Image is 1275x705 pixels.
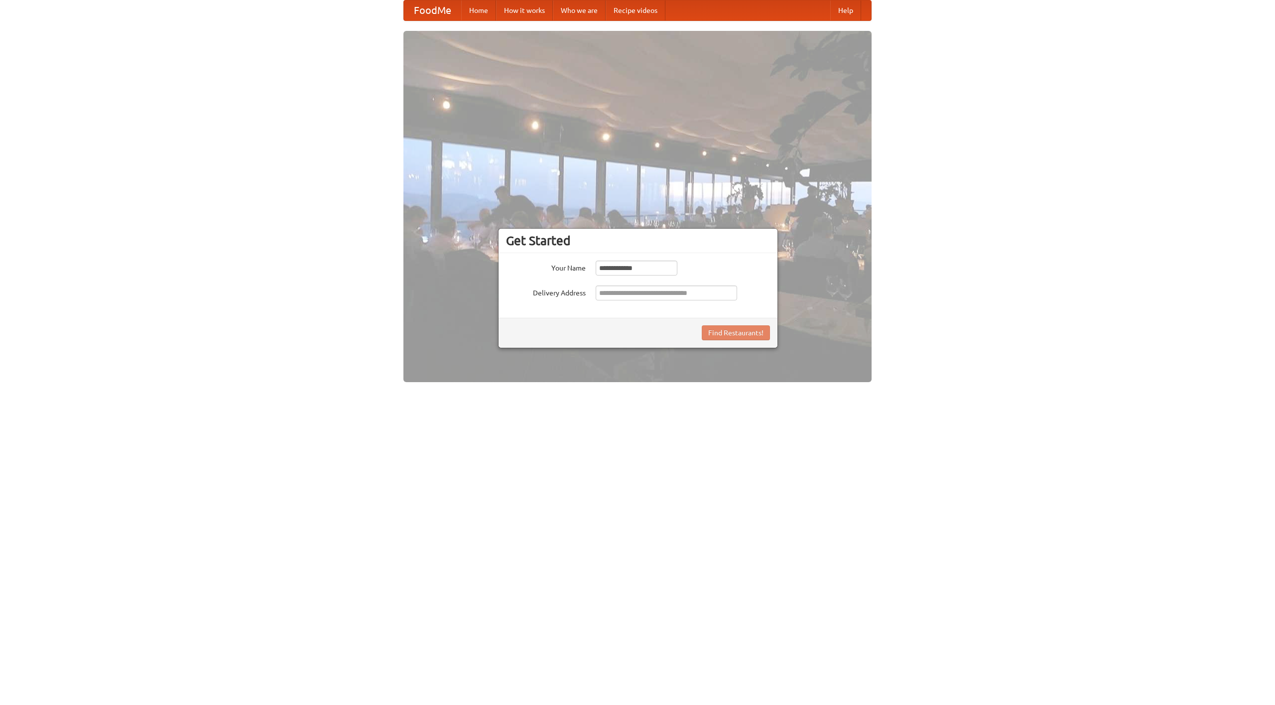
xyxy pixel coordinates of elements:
h3: Get Started [506,233,770,248]
a: Home [461,0,496,20]
label: Delivery Address [506,285,586,298]
label: Your Name [506,261,586,273]
a: Recipe videos [606,0,665,20]
a: Help [830,0,861,20]
button: Find Restaurants! [702,325,770,340]
a: FoodMe [404,0,461,20]
a: Who we are [553,0,606,20]
a: How it works [496,0,553,20]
